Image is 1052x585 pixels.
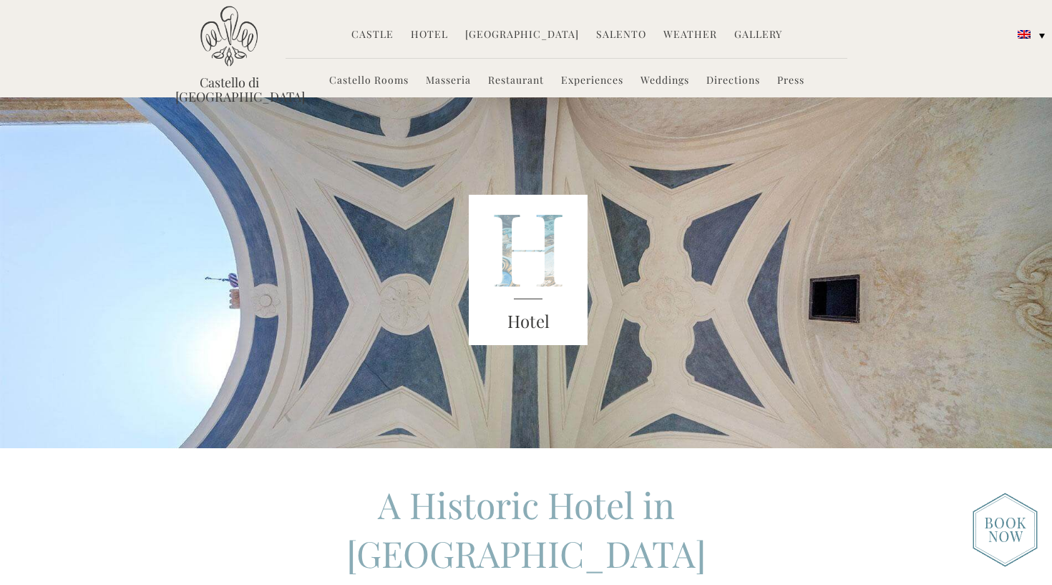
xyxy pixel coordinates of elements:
a: Masseria [426,73,471,90]
h3: Hotel [469,309,588,334]
a: Restaurant [488,73,544,90]
a: Castello Rooms [329,73,409,90]
a: Weddings [641,73,689,90]
a: Hotel [411,27,448,44]
a: Weather [663,27,717,44]
img: new-booknow.png [973,493,1038,567]
img: English [1018,30,1031,39]
a: Salento [596,27,646,44]
a: Experiences [561,73,623,90]
a: Gallery [734,27,782,44]
img: Castello di Ugento [200,6,258,67]
a: Directions [706,73,760,90]
a: [GEOGRAPHIC_DATA] [465,27,579,44]
a: Castle [351,27,394,44]
a: Press [777,73,804,90]
a: Castello di [GEOGRAPHIC_DATA] [175,75,283,104]
img: castello_header_block.png [469,195,588,345]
